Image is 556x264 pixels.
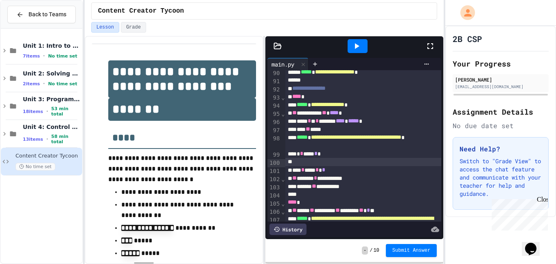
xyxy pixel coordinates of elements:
[267,69,281,78] div: 90
[267,175,281,184] div: 102
[91,22,119,33] button: Lesson
[281,176,285,182] span: Fold line
[15,153,81,160] span: Content Creator Tycoon
[46,108,48,115] span: •
[386,244,437,257] button: Submit Answer
[15,163,55,171] span: No time set
[98,6,184,16] span: Content Creator Tycoon
[362,246,368,255] span: -
[23,95,81,103] span: Unit 3: Programming with Python
[23,123,81,131] span: Unit 4: Control Structures
[267,192,281,200] div: 104
[392,247,431,254] span: Submit Answer
[46,136,48,142] span: •
[453,33,482,44] h1: 2B CSP
[267,151,281,159] div: 99
[267,159,281,167] div: 100
[267,102,281,110] div: 94
[48,81,77,87] span: No time set
[460,144,542,154] h3: Need Help?
[455,84,546,90] div: [EMAIL_ADDRESS][DOMAIN_NAME]
[267,60,298,69] div: main.py
[460,157,542,198] p: Switch to "Grade View" to access the chat feature and communicate with your teacher for help and ...
[488,196,548,231] iframe: chat widget
[267,110,281,118] div: 95
[267,216,281,241] div: 107
[23,109,43,114] span: 18 items
[267,118,281,126] div: 96
[281,200,285,207] span: Fold line
[23,42,81,49] span: Unit 1: Intro to Computer Science
[23,53,40,59] span: 7 items
[522,231,548,256] iframe: chat widget
[267,126,281,135] div: 97
[23,137,43,142] span: 13 items
[281,209,285,215] span: Fold line
[267,167,281,175] div: 101
[51,106,81,117] span: 53 min total
[43,53,45,59] span: •
[121,22,146,33] button: Grade
[267,94,281,102] div: 93
[48,53,77,59] span: No time set
[267,86,281,94] div: 92
[43,80,45,87] span: •
[267,58,309,70] div: main.py
[281,94,285,101] span: Fold line
[267,78,281,86] div: 91
[453,106,549,118] h2: Assignment Details
[373,247,379,254] span: 10
[23,70,81,77] span: Unit 2: Solving Problems in Computer Science
[269,224,306,235] div: History
[453,58,549,69] h2: Your Progress
[455,76,546,83] div: [PERSON_NAME]
[452,3,477,22] div: My Account
[267,135,281,151] div: 98
[267,208,281,216] div: 106
[267,184,281,192] div: 103
[23,81,40,87] span: 2 items
[267,200,281,208] div: 105
[453,121,549,131] div: No due date set
[3,3,56,52] div: Chat with us now!Close
[28,10,66,19] span: Back to Teams
[370,247,372,254] span: /
[51,134,81,144] span: 58 min total
[7,6,76,23] button: Back to Teams
[281,111,285,117] span: Fold line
